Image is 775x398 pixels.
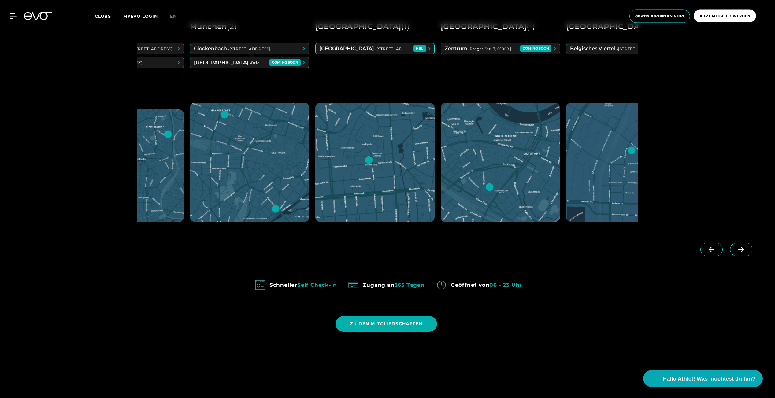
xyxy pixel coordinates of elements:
[628,10,692,23] a: Gratis Probetraining
[451,280,522,290] div: Geöffnet von
[663,375,755,383] span: Hallo Athlet! Was möchtest du tun?
[123,13,158,19] a: MYEVO LOGIN
[643,370,763,387] button: Hallo Athlet! Was möchtest du tun?
[170,13,177,19] span: en
[350,321,423,327] span: ZU DEN MITGLIEDSCHAFTEN
[253,278,267,292] img: evofitness
[336,312,440,337] a: ZU DEN MITGLIEDSCHAFTEN
[635,14,684,19] span: Gratis Probetraining
[489,282,522,288] em: 06 - 23 Uhr
[395,282,425,288] em: 365 Tagen
[692,10,758,23] a: Jetzt Mitglied werden
[170,13,184,20] a: en
[363,280,425,290] div: Zugang an
[435,278,448,292] img: evofitness
[269,280,337,290] div: Schneller
[95,13,123,19] a: Clubs
[699,13,751,19] span: Jetzt Mitglied werden
[95,13,111,19] span: Clubs
[347,278,360,292] img: evofitness
[297,282,337,288] em: Self Check-in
